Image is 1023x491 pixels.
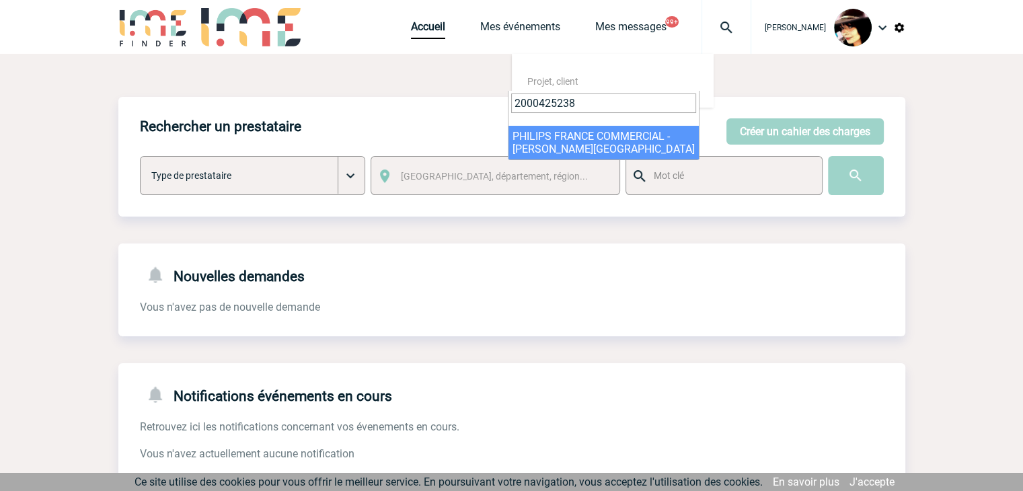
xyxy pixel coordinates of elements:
[527,76,578,87] span: Projet, client
[140,118,301,135] h4: Rechercher un prestataire
[135,476,763,488] span: Ce site utilise des cookies pour vous offrir le meilleur service. En poursuivant votre navigation...
[773,476,839,488] a: En savoir plus
[849,476,895,488] a: J'accepte
[401,171,588,182] span: [GEOGRAPHIC_DATA], département, région...
[665,16,679,28] button: 99+
[145,265,174,285] img: notifications-24-px-g.png
[480,20,560,39] a: Mes événements
[508,126,699,159] li: PHILIPS FRANCE COMMERCIAL - [PERSON_NAME][GEOGRAPHIC_DATA]
[140,301,320,313] span: Vous n'avez pas de nouvelle demande
[118,8,188,46] img: IME-Finder
[595,20,667,39] a: Mes messages
[828,156,884,195] input: Submit
[650,167,810,184] input: Mot clé
[140,420,459,433] span: Retrouvez ici les notifications concernant vos évenements en cours.
[411,20,445,39] a: Accueil
[765,23,826,32] span: [PERSON_NAME]
[140,447,354,460] span: Vous n'avez actuellement aucune notification
[140,385,392,404] h4: Notifications événements en cours
[140,265,305,285] h4: Nouvelles demandes
[834,9,872,46] img: 101023-0.jpg
[145,385,174,404] img: notifications-24-px-g.png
